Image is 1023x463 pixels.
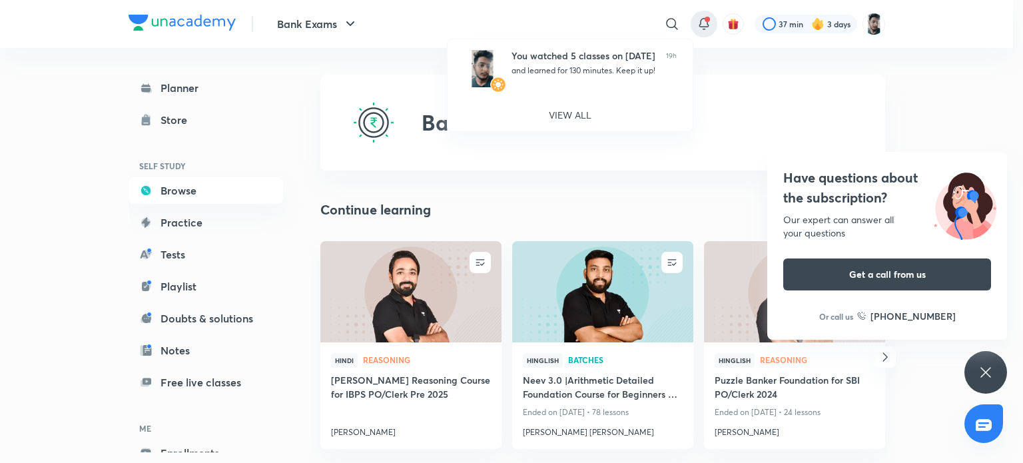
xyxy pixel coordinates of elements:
[511,65,655,77] div: and learned for 130 minutes. Keep it up!
[666,50,677,87] span: 19h
[549,108,591,122] p: VIEW ALL
[464,50,501,87] img: Avatar
[511,50,655,62] div: You watched 5 classes on [DATE]
[490,77,506,93] img: Avatar
[448,39,693,98] a: AvatarAvatarYou watched 5 classes on [DATE]and learned for 130 minutes. Keep it up!19h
